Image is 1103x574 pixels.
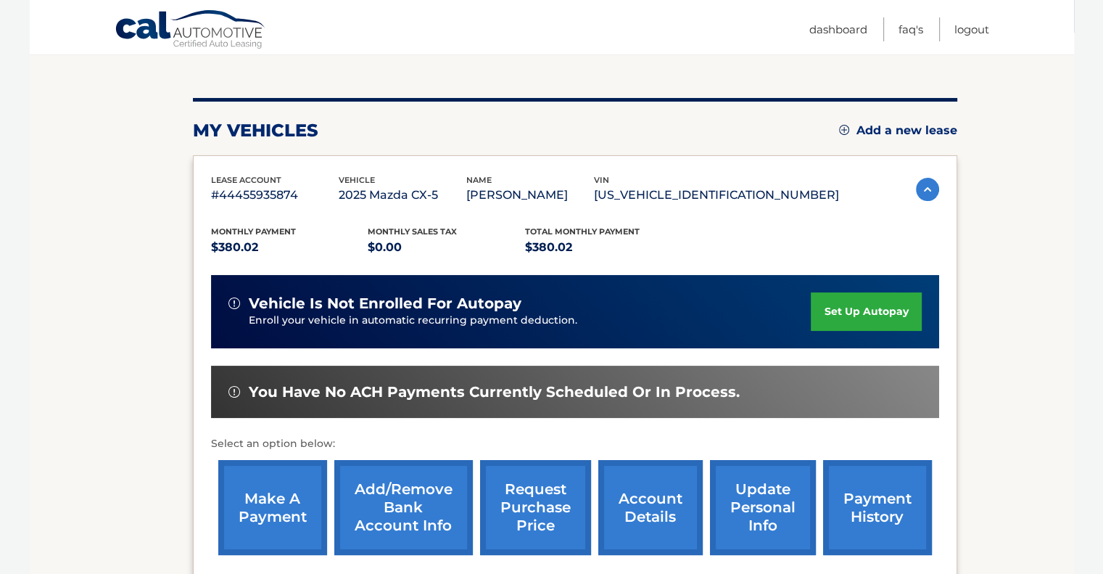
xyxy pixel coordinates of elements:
[115,9,267,52] a: Cal Automotive
[249,383,740,401] span: You have no ACH payments currently scheduled or in process.
[228,298,240,309] img: alert-white.svg
[211,185,339,205] p: #44455935874
[368,237,525,258] p: $0.00
[598,460,703,555] a: account details
[249,313,811,329] p: Enroll your vehicle in automatic recurring payment deduction.
[594,185,839,205] p: [US_VEHICLE_IDENTIFICATION_NUMBER]
[334,460,473,555] a: Add/Remove bank account info
[525,226,640,237] span: Total Monthly Payment
[898,17,923,41] a: FAQ's
[823,460,932,555] a: payment history
[710,460,816,555] a: update personal info
[211,175,281,185] span: lease account
[594,175,609,185] span: vin
[809,17,867,41] a: Dashboard
[211,435,939,453] p: Select an option below:
[339,175,375,185] span: vehicle
[480,460,591,555] a: request purchase price
[228,386,240,398] img: alert-white.svg
[839,125,849,135] img: add.svg
[368,226,457,237] span: Monthly sales Tax
[839,123,957,138] a: Add a new lease
[466,175,492,185] span: name
[466,185,594,205] p: [PERSON_NAME]
[211,237,368,258] p: $380.02
[811,292,921,331] a: set up autopay
[211,226,296,237] span: Monthly Payment
[218,460,327,555] a: make a payment
[249,295,521,313] span: vehicle is not enrolled for autopay
[193,120,318,142] h2: my vehicles
[339,185,466,205] p: 2025 Mazda CX-5
[954,17,989,41] a: Logout
[916,178,939,201] img: accordion-active.svg
[525,237,682,258] p: $380.02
